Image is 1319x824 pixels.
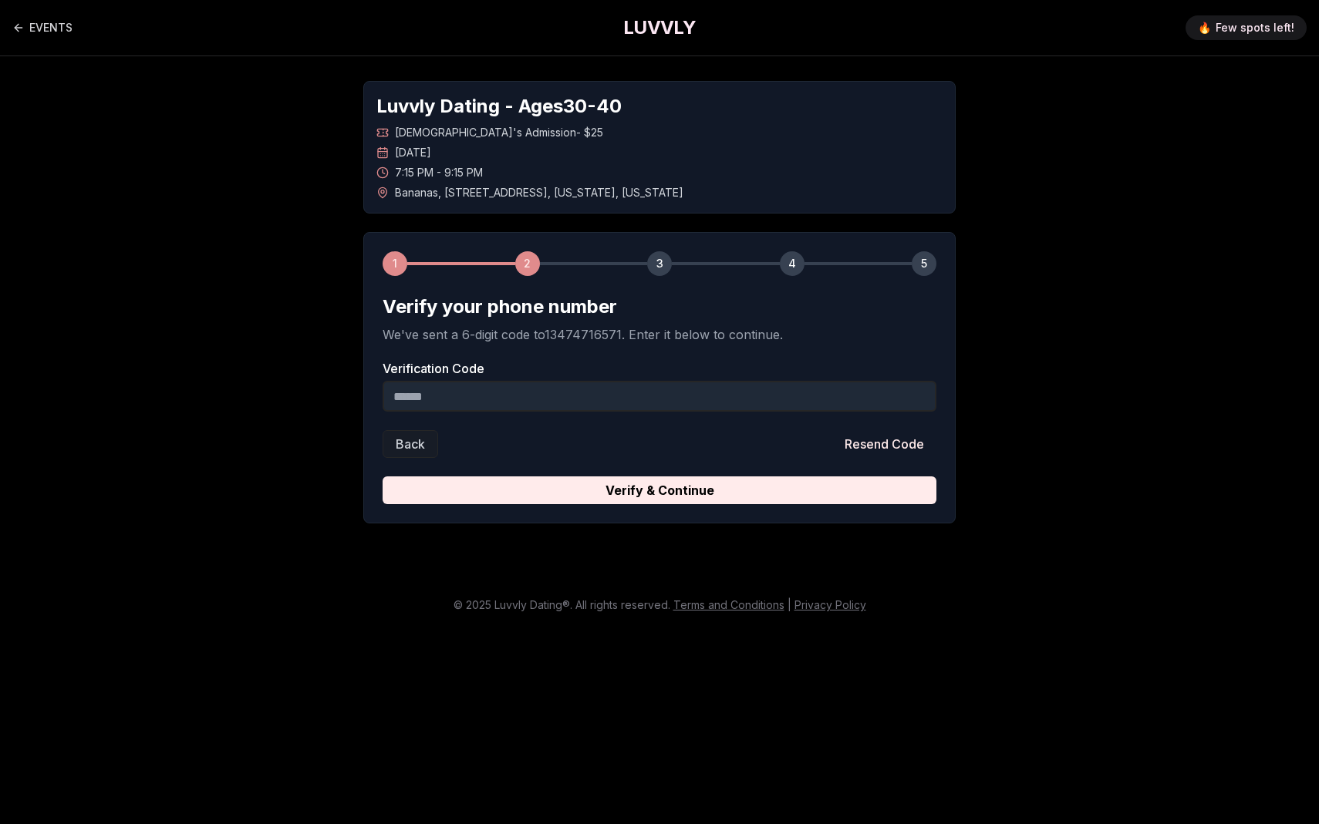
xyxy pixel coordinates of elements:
[794,598,866,611] a: Privacy Policy
[383,294,936,319] h2: Verify your phone number
[12,12,73,43] a: Back to events
[673,598,784,611] a: Terms and Conditions
[395,125,603,140] span: [DEMOGRAPHIC_DATA]'s Admission - $25
[780,251,805,276] div: 4
[832,430,936,458] button: Resend Code
[395,165,483,180] span: 7:15 PM - 9:15 PM
[515,251,540,276] div: 2
[1216,20,1294,35] span: Few spots left!
[383,362,936,375] label: Verification Code
[383,476,936,504] button: Verify & Continue
[788,598,791,611] span: |
[1198,20,1211,35] span: 🔥
[383,251,407,276] div: 1
[395,145,431,160] span: [DATE]
[647,251,672,276] div: 3
[383,325,936,344] p: We've sent a 6-digit code to 13474716571 . Enter it below to continue.
[912,251,936,276] div: 5
[376,94,943,119] h1: Luvvly Dating - Ages 30 - 40
[395,185,683,200] span: Bananas , [STREET_ADDRESS] , [US_STATE] , [US_STATE]
[623,15,696,40] a: LUVVLY
[383,430,438,458] button: Back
